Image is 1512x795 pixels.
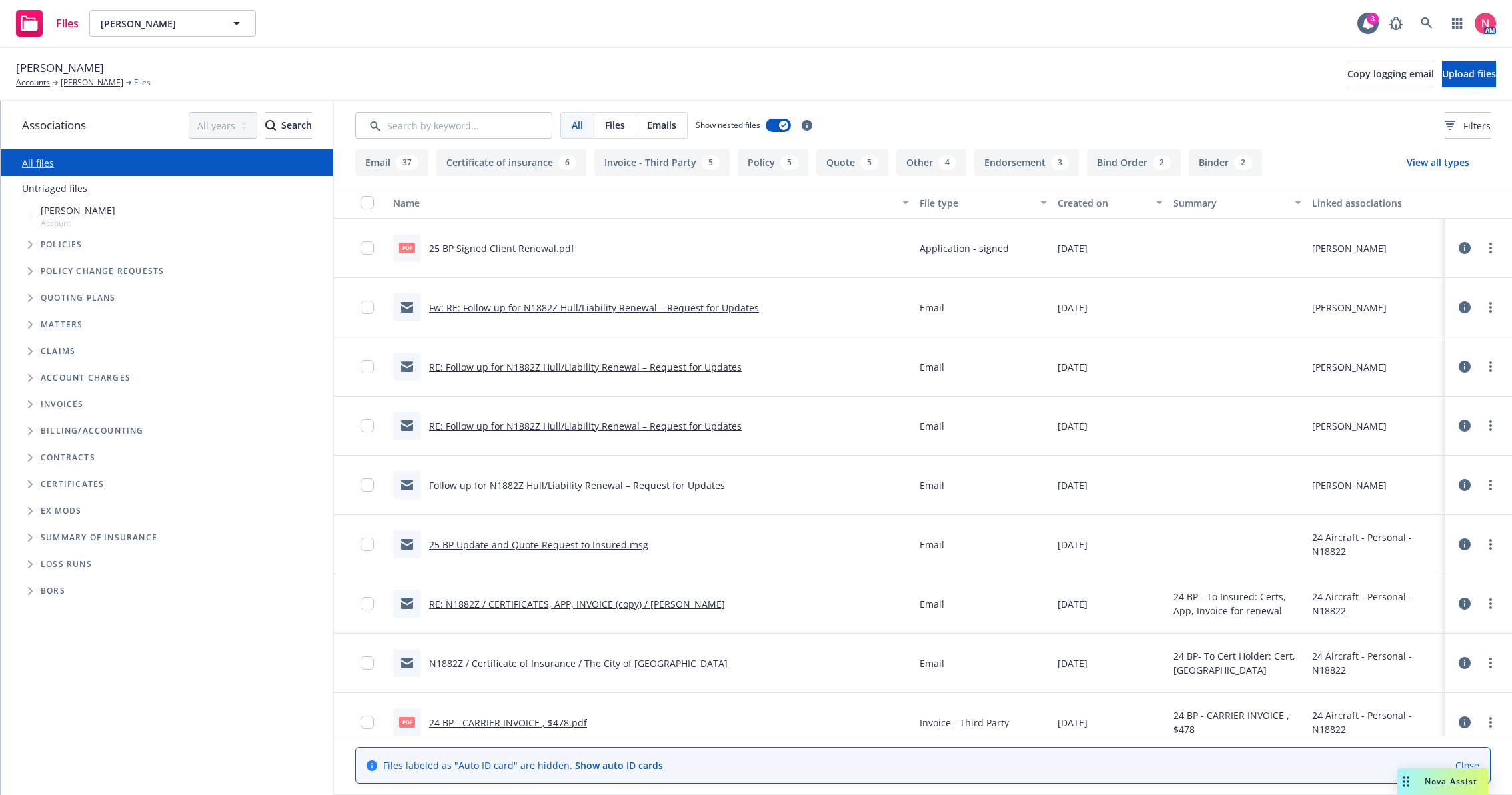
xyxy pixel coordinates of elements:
[429,301,759,314] a: Fw: RE: Follow up for N1882Z Hull/Liability Renewal – Request for Updates
[1312,478,1387,492] div: [PERSON_NAME]
[383,758,663,772] span: Files labeled as "Auto ID card" are hidden.
[1153,155,1171,170] div: 2
[1383,10,1409,37] a: Report a Bug
[1413,10,1440,37] a: Search
[61,77,123,89] a: [PERSON_NAME]
[1058,360,1088,374] span: [DATE]
[1312,419,1387,433] div: [PERSON_NAME]
[1058,478,1088,492] span: [DATE]
[436,149,586,176] button: Certificate of insurance
[920,301,944,315] span: Email
[1312,530,1440,558] div: 24 Aircraft - Personal - N18822
[938,155,956,170] div: 4
[1463,119,1491,133] span: Filters
[429,657,728,670] a: N1882Z / Certificate of Insurance / The City of [GEOGRAPHIC_DATA]
[1173,590,1301,618] span: 24 BP - To Insured: Certs, App, Invoice for renewal
[1312,360,1387,374] div: [PERSON_NAME]
[41,560,92,568] span: Loss Runs
[920,360,944,374] span: Email
[896,149,966,176] button: Other
[22,117,86,134] span: Associations
[361,538,374,551] input: Toggle Row Selected
[399,717,415,727] span: pdf
[1312,196,1440,210] div: Linked associations
[41,454,95,462] span: Contracts
[1444,10,1471,37] a: Switch app
[41,241,83,249] span: Policies
[920,419,944,433] span: Email
[1312,301,1387,315] div: [PERSON_NAME]
[1475,13,1496,34] img: photo
[920,716,1009,730] span: Invoice - Third Party
[1312,708,1440,736] div: 24 Aircraft - Personal - N18822
[914,187,1053,219] button: File type
[1087,149,1181,176] button: Bind Order
[920,538,944,552] span: Email
[393,196,894,210] div: Name
[920,656,944,670] span: Email
[41,400,84,408] span: Invoices
[355,112,552,139] input: Search by keyword...
[696,119,760,131] span: Show nested files
[101,17,216,31] span: [PERSON_NAME]
[1425,776,1477,787] span: Nova Assist
[16,77,50,89] a: Accounts
[41,347,75,355] span: Claims
[1058,419,1088,433] span: [DATE]
[920,196,1033,210] div: File type
[920,597,944,611] span: Email
[1173,708,1301,736] span: 24 BP - CARRIER INVOICE , $478
[89,10,256,37] button: [PERSON_NAME]
[41,294,116,302] span: Quoting plans
[361,597,374,610] input: Toggle Row Selected
[1168,187,1307,219] button: Summary
[361,716,374,729] input: Toggle Row Selected
[647,118,676,132] span: Emails
[429,479,725,492] a: Follow up for N1882Z Hull/Liability Renewal – Request for Updates
[1051,155,1069,170] div: 3
[41,217,115,229] span: Account
[265,113,312,138] div: Search
[1445,112,1491,139] button: Filters
[399,243,415,253] span: pdf
[1312,241,1387,255] div: [PERSON_NAME]
[1483,596,1499,612] a: more
[605,118,625,132] span: Files
[1483,299,1499,315] a: more
[429,598,725,610] a: RE: N1882Z / CERTIFICATES, APP, INVOICE (copy) / [PERSON_NAME]
[575,759,663,772] a: Show auto ID cards
[56,18,79,29] span: Files
[1483,240,1499,256] a: more
[1058,241,1088,255] span: [DATE]
[1397,768,1414,795] div: Drag to move
[1312,590,1440,618] div: 24 Aircraft - Personal - N18822
[134,77,151,89] span: Files
[738,149,808,176] button: Policy
[1455,758,1479,772] a: Close
[41,507,81,515] span: Ex Mods
[22,157,54,169] a: All files
[41,534,157,542] span: Summary of insurance
[1347,61,1434,87] button: Copy logging email
[361,360,374,373] input: Toggle Row Selected
[1234,155,1252,170] div: 2
[816,149,888,176] button: Quote
[1483,477,1499,493] a: more
[1483,714,1499,730] a: more
[429,538,648,551] a: 25 BP Update and Quote Request to Insured.msg
[361,478,374,492] input: Toggle Row Selected
[920,241,1009,255] span: Application - signed
[1173,196,1287,210] div: Summary
[1058,656,1088,670] span: [DATE]
[361,419,374,432] input: Toggle Row Selected
[41,321,83,329] span: Matters
[16,59,104,77] span: [PERSON_NAME]
[1173,649,1301,677] span: 24 BP- To Cert Holder: Cert, [GEOGRAPHIC_DATA]
[41,267,164,275] span: Policy change requests
[22,181,87,195] a: Untriaged files
[1445,119,1491,133] span: Filters
[1058,538,1088,552] span: [DATE]
[1058,196,1148,210] div: Created on
[1483,655,1499,671] a: more
[1483,418,1499,434] a: more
